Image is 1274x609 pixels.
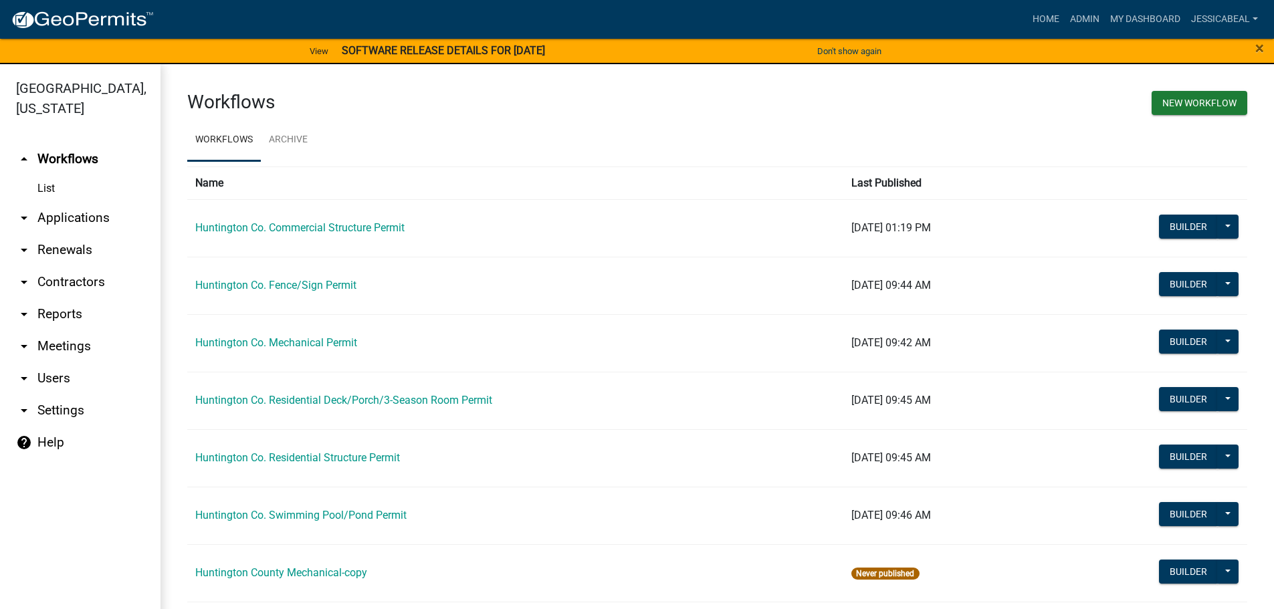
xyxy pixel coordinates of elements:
button: Builder [1159,387,1218,411]
span: [DATE] 09:44 AM [851,279,931,291]
a: Huntington Co. Commercial Structure Permit [195,221,405,234]
button: Builder [1159,215,1218,239]
a: Huntington Co. Residential Structure Permit [195,451,400,464]
span: [DATE] 09:42 AM [851,336,931,349]
span: × [1255,39,1264,57]
a: My Dashboard [1105,7,1186,32]
a: View [304,40,334,62]
i: arrow_drop_down [16,242,32,258]
button: Builder [1159,560,1218,584]
i: arrow_drop_down [16,274,32,290]
a: Huntington Co. Residential Deck/Porch/3-Season Room Permit [195,394,492,406]
h3: Workflows [187,91,708,114]
th: Name [187,166,843,199]
span: [DATE] 09:45 AM [851,394,931,406]
a: Huntington Co. Mechanical Permit [195,336,357,349]
button: Builder [1159,272,1218,296]
a: Huntington Co. Fence/Sign Permit [195,279,356,291]
a: Home [1027,7,1065,32]
button: New Workflow [1152,91,1247,115]
span: Never published [851,568,919,580]
span: [DATE] 01:19 PM [851,221,931,234]
a: Huntington Co. Swimming Pool/Pond Permit [195,509,407,521]
button: Don't show again [812,40,887,62]
i: arrow_drop_up [16,151,32,167]
i: help [16,435,32,451]
a: Archive [261,119,316,162]
i: arrow_drop_down [16,370,32,386]
button: Close [1255,40,1264,56]
a: JessicaBeal [1186,7,1263,32]
i: arrow_drop_down [16,306,32,322]
span: [DATE] 09:46 AM [851,509,931,521]
a: Workflows [187,119,261,162]
i: arrow_drop_down [16,402,32,418]
strong: SOFTWARE RELEASE DETAILS FOR [DATE] [342,44,545,57]
i: arrow_drop_down [16,210,32,226]
i: arrow_drop_down [16,338,32,354]
span: [DATE] 09:45 AM [851,451,931,464]
th: Last Published [843,166,1044,199]
button: Builder [1159,445,1218,469]
button: Builder [1159,330,1218,354]
a: Admin [1065,7,1105,32]
button: Builder [1159,502,1218,526]
a: Huntington County Mechanical-copy [195,566,367,579]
